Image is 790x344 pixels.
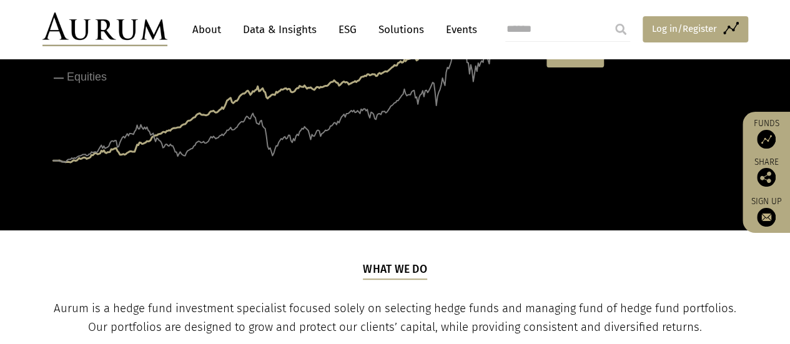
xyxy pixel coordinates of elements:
a: Events [440,18,477,41]
a: About [186,18,227,41]
h5: What we do [363,262,427,279]
a: Solutions [372,18,430,41]
span: Log in/Register [652,21,717,36]
a: Log in/Register [643,16,748,42]
img: Aurum [42,12,167,46]
img: Access Funds [757,130,776,149]
input: Submit [608,17,633,42]
div: Share [749,158,784,187]
img: Sign up to our newsletter [757,208,776,227]
img: Share this post [757,168,776,187]
a: Funds [749,118,784,149]
a: Sign up [749,196,784,227]
span: Aurum is a hedge fund investment specialist focused solely on selecting hedge funds and managing ... [54,302,736,334]
a: Data & Insights [237,18,323,41]
a: ESG [332,18,363,41]
tspan: Equities [67,71,107,83]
